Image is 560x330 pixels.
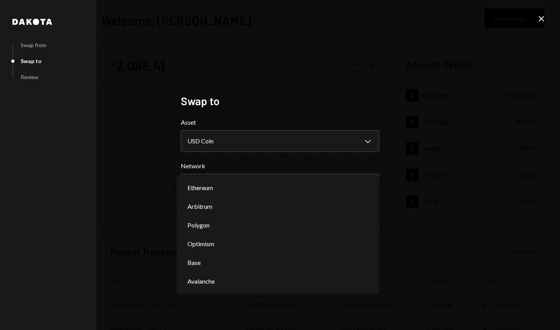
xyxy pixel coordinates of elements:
label: Asset [181,118,379,127]
span: Optimism [187,239,214,249]
span: Arbitrum [187,202,212,211]
span: Polygon [187,221,210,230]
button: Asset [181,130,379,152]
span: Avalanche [187,277,215,286]
button: Network [181,174,379,196]
span: Base [187,258,201,267]
label: Network [181,161,379,171]
div: Swap to [21,58,42,64]
div: Swap from [21,42,46,48]
h2: Swap to [181,94,379,109]
div: Review [21,74,38,80]
span: Ethereum [187,183,213,192]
